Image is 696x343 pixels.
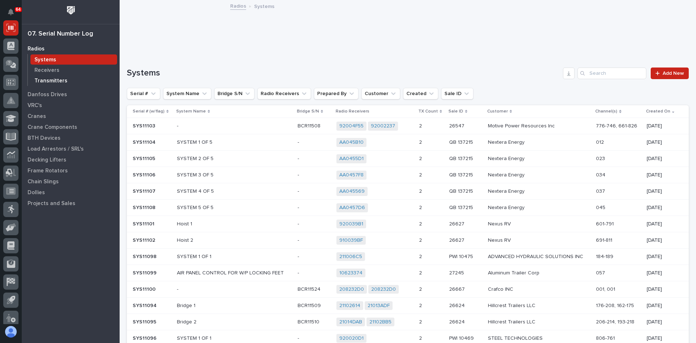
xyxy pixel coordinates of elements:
p: SYSTEM 1 OF 1 [177,335,292,342]
p: [DATE] [647,139,678,146]
p: SYS11106 [133,171,157,178]
a: Add New [651,68,689,79]
p: [DATE] [647,172,678,178]
p: Radios [28,46,45,52]
p: Nextera Energy [488,188,591,195]
div: Notifications64 [9,9,18,20]
p: Danfoss Drives [28,91,67,98]
p: Bridge 1 [177,303,292,309]
p: Nexus RV [488,221,591,227]
p: - [298,138,301,146]
p: Nextera Energy [488,156,591,162]
button: Customer [361,88,400,99]
p: 2 [419,334,423,342]
a: Decking Lifters [22,154,120,165]
a: 920039B1 [339,221,363,227]
p: BTH Devices [28,135,61,142]
p: SYS11107 [133,187,157,195]
p: - [298,334,301,342]
tr: SYS11102SYS11102 Hoist 2-- 910039BF 22 2662726627 Nexus RV691-811[DATE] [127,232,689,249]
button: System Name [163,88,211,99]
p: Crane Components [28,124,77,131]
p: Load Arrestors / SRL's [28,146,84,152]
p: [DATE] [647,319,678,325]
button: Radio Receivers [257,88,311,99]
p: 2 [419,301,423,309]
p: 2 [419,285,423,293]
p: System Name [176,107,206,115]
p: 2 [419,318,423,325]
p: Motive Power Resources Inc [488,123,591,129]
p: 27245 [449,269,465,276]
p: 26624 [449,318,466,325]
a: 910039BF [339,237,363,244]
p: [DATE] [647,156,678,162]
a: 21102BB5 [369,319,391,325]
p: Channel(s) [595,107,617,115]
a: AA045569 [339,188,365,195]
button: Notifications [3,4,18,20]
p: 034 [596,172,641,178]
p: 26624 [449,301,466,309]
a: Receivers [28,65,120,75]
a: Chain Slings [22,176,120,187]
p: Hoist 2 [177,237,292,244]
p: - [298,154,301,162]
p: Aluminum Trailer Corp [488,270,591,276]
p: [DATE] [647,205,678,211]
p: 26627 [449,236,466,244]
tr: SYS11104SYS11104 SYSTEM 1 OF 5-- AA045B10 22 QB 137215QB 137215 Nextera Energy012[DATE] [127,134,689,151]
p: Bridge 2 [177,319,292,325]
div: 07. Serial Number Log [28,30,93,38]
img: Workspace Logo [64,4,78,17]
p: 2 [419,203,423,211]
p: 023 [596,156,641,162]
button: Bridge S/N [214,88,254,99]
a: VRC's [22,100,120,111]
tr: SYS11098SYS11098 SYSTEM 1 OF 1-- 211006C5 22 PWI 10475PWI 10475 ADVANCED HYDRAULIC SOLUTIONS INC1... [127,249,689,265]
p: QB 137215 [449,187,475,195]
tr: SYS11099SYS11099 AIR PANEL CONTROL FOR W/P LOCKING FEET-- 10623374 22 2724527245 Aluminum Trailer... [127,265,689,281]
p: 2 [419,187,423,195]
p: VRC's [28,102,42,109]
p: 045 [596,205,641,211]
a: 21014DAB [339,319,362,325]
p: Nextera Energy [488,205,591,211]
p: - [298,203,301,211]
a: 211006C5 [339,254,362,260]
p: [DATE] [647,303,678,309]
p: 691-811 [596,237,641,244]
p: BCR11508 [298,122,322,129]
p: Systems [254,2,274,10]
a: 208232D0 [371,286,396,293]
p: 601-791 [596,221,641,227]
tr: SYS11107SYS11107 SYSTEM 4 OF 5-- AA045569 22 QB 137215QB 137215 Nextera Energy037[DATE] [127,183,689,200]
p: [DATE] [647,123,678,129]
p: Chain Slings [28,179,59,185]
a: 21013ADF [368,303,390,309]
p: - [298,171,301,178]
a: 92002237 [371,123,395,129]
p: PWI 10475 [449,252,475,260]
p: Dollies [28,189,45,196]
p: 176-208, 162-175 [596,303,641,309]
p: BCR11524 [298,285,322,293]
p: 206-214, 193-218 [596,319,641,325]
p: Nexus RV [488,237,591,244]
p: - [177,123,292,129]
p: 26667 [449,285,466,293]
p: [DATE] [647,335,678,342]
p: QB 137215 [449,154,475,162]
a: AA045B10 [339,139,364,146]
p: AIR PANEL CONTROL FOR W/P LOCKING FEET [177,270,292,276]
p: SYS11101 [133,220,156,227]
p: BCR11510 [298,318,321,325]
a: AA0457D6 [339,205,365,211]
p: [DATE] [647,188,678,195]
input: Search [577,68,646,79]
p: 184-189 [596,254,641,260]
a: Danfoss Drives [22,89,120,100]
p: Nextera Energy [488,139,591,146]
p: Frame Rotators [28,168,68,174]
